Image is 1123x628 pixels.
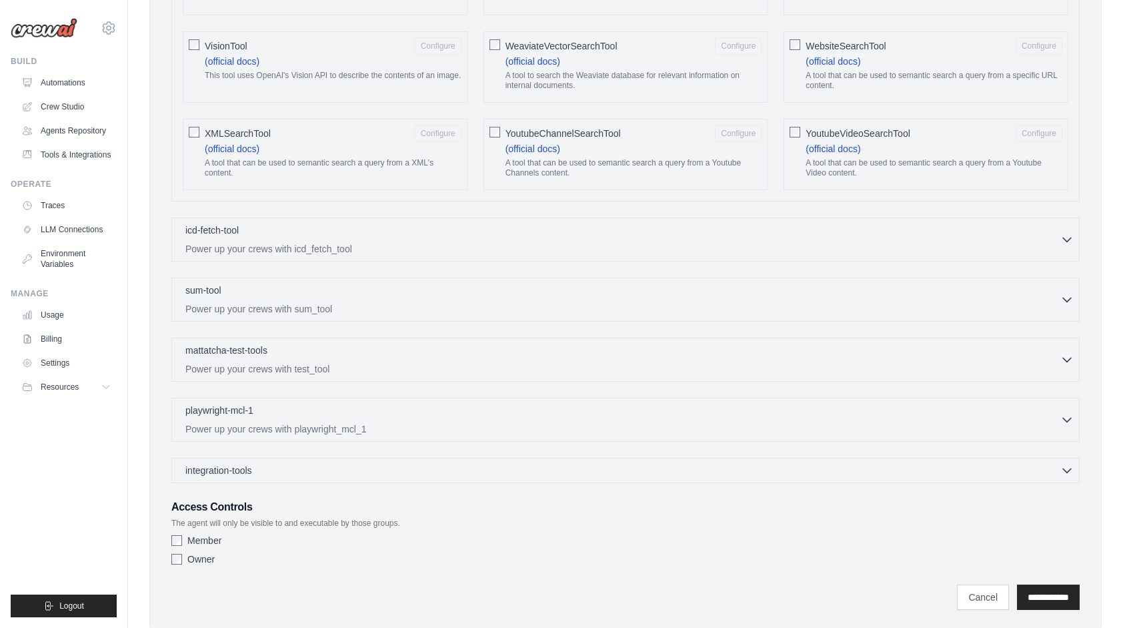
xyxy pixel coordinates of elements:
[185,224,239,237] p: icd-fetch-tool
[16,195,117,216] a: Traces
[16,352,117,374] a: Settings
[1016,37,1062,55] button: WebsiteSearchTool (official docs) A tool that can be used to semantic search a query from a speci...
[505,71,762,91] p: A tool to search the Weaviate database for relevant information on internal documents.
[16,328,117,350] a: Billing
[185,362,1060,376] p: Power up your crews with test_tool
[205,143,259,154] a: (official docs)
[1016,125,1062,142] button: YoutubeVideoSearchTool (official docs) A tool that can be used to semantic search a query from a ...
[806,127,910,140] span: YoutubeVideoSearchTool
[505,143,560,154] a: (official docs)
[16,96,117,117] a: Crew Studio
[505,56,560,67] a: (official docs)
[185,422,1060,436] p: Power up your crews with playwright_mcl_1
[185,404,253,417] p: playwright-mcl-1
[11,56,117,67] div: Build
[187,534,221,547] label: Member
[415,125,461,142] button: XMLSearchTool (official docs) A tool that can be used to semantic search a query from a XML's con...
[177,344,1074,376] button: mattatcha-test-tools Power up your crews with test_tool
[205,71,461,81] p: This tool uses OpenAI's Vision API to describe the contents of an image.
[16,376,117,398] button: Resources
[177,284,1074,316] button: sum-tool Power up your crews with sum_tool
[205,39,247,53] span: VisionTool
[16,144,117,166] a: Tools & Integrations
[505,127,621,140] span: YoutubeChannelSearchTool
[205,56,259,67] a: (official docs)
[171,499,1080,515] h3: Access Controls
[185,242,1060,256] p: Power up your crews with icd_fetch_tool
[505,158,762,179] p: A tool that can be used to semantic search a query from a Youtube Channels content.
[16,219,117,240] a: LLM Connections
[806,71,1062,91] p: A tool that can be used to semantic search a query from a specific URL content.
[185,302,1060,316] p: Power up your crews with sum_tool
[806,56,860,67] a: (official docs)
[16,243,117,275] a: Environment Variables
[177,404,1074,436] button: playwright-mcl-1 Power up your crews with playwright_mcl_1
[185,284,221,297] p: sum-tool
[415,37,461,55] button: VisionTool (official docs) This tool uses OpenAI's Vision API to describe the contents of an image.
[187,553,215,566] label: Owner
[16,120,117,141] a: Agents Repository
[59,601,84,611] span: Logout
[806,158,1062,179] p: A tool that can be used to semantic search a query from a Youtube Video content.
[806,143,860,154] a: (official docs)
[171,518,1080,529] p: The agent will only be visible to and executable by those groups.
[177,464,1074,477] button: integration-tools
[957,585,1009,610] a: Cancel
[11,288,117,299] div: Manage
[16,72,117,93] a: Automations
[205,127,271,140] span: XMLSearchTool
[185,464,252,477] span: integration-tools
[41,382,79,392] span: Resources
[715,37,762,55] button: WeaviateVectorSearchTool (official docs) A tool to search the Weaviate database for relevant info...
[715,125,762,142] button: YoutubeChannelSearchTool (official docs) A tool that can be used to semantic search a query from ...
[806,39,886,53] span: WebsiteSearchTool
[177,224,1074,256] button: icd-fetch-tool Power up your crews with icd_fetch_tool
[205,158,461,179] p: A tool that can be used to semantic search a query from a XML's content.
[505,39,618,53] span: WeaviateVectorSearchTool
[11,179,117,190] div: Operate
[16,304,117,326] a: Usage
[185,344,267,357] p: mattatcha-test-tools
[11,595,117,617] button: Logout
[11,18,77,38] img: Logo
